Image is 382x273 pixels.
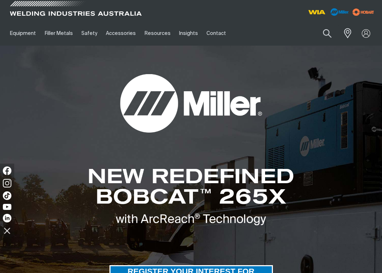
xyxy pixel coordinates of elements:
img: miller [350,7,376,17]
img: New Redefined Bobcat 265X with ArcReach Technology [88,168,294,226]
a: Filler Metals [40,21,77,46]
a: Resources [140,21,175,46]
a: Accessories [102,21,140,46]
img: YouTube [3,204,11,210]
a: Contact [202,21,230,46]
nav: Main [6,21,284,46]
img: hide socials [1,225,13,237]
button: Search products [315,25,339,42]
a: Safety [77,21,102,46]
img: TikTok [3,191,11,200]
a: Insights [175,21,202,46]
a: Equipment [6,21,40,46]
input: Product name or item number... [306,25,339,42]
img: LinkedIn [3,214,11,222]
img: Instagram [3,179,11,187]
img: Facebook [3,166,11,175]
